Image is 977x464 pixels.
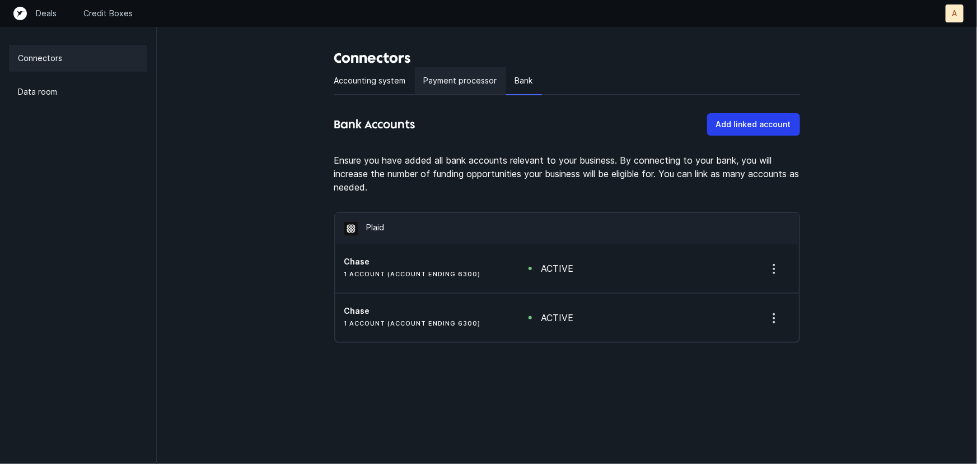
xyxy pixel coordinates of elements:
h3: Connectors [334,49,800,67]
a: Data room [9,78,147,105]
p: Add linked account [716,118,791,131]
p: Payment processor [424,74,497,87]
p: A [952,8,957,19]
p: Bank [515,74,533,87]
p: Accounting system [334,74,406,87]
h5: Chase [344,305,493,317]
div: account ending 6300 [344,305,493,330]
div: active [541,262,573,275]
h5: Chase [344,256,493,267]
p: Plaid [367,222,385,235]
div: active [541,311,573,324]
h6: 1 account (account ending 6300) [344,267,493,281]
h4: Bank Accounts [334,115,415,133]
button: A [946,4,964,22]
a: Deals [36,8,57,19]
div: account ending 6300 [344,256,493,281]
a: Connectors [9,45,147,72]
p: Data room [18,85,57,99]
p: Ensure you have added all bank accounts relevant to your business. By connecting to your bank, yo... [334,154,800,194]
a: Credit Boxes [83,8,133,19]
h6: 1 account (account ending 6300) [344,317,493,330]
p: Connectors [18,52,62,65]
button: Add linked account [707,113,800,136]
